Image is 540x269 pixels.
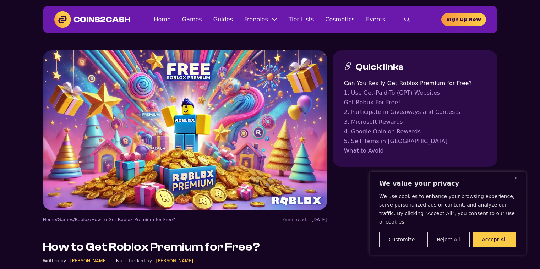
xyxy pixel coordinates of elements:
a: 4. Google Opinion Rewards [344,127,486,136]
a: Get Robux For Free! [344,98,486,107]
button: Accept All [473,232,516,247]
a: Freebies [244,15,268,24]
img: Close [514,176,517,180]
nav: breadcrumbs [43,216,182,223]
button: Freebies Sub menu [272,17,277,22]
a: Games [182,15,202,24]
a: Roblox [75,217,90,222]
h1: How to Get Roblox Premium for Free? [43,240,260,254]
p: We value your privacy [379,179,516,188]
button: Close [514,174,523,182]
a: homepage [441,13,486,26]
a: Can You Really Get Roblox Premium for Free? [344,78,486,88]
a: Events [366,15,385,24]
a: Games [58,217,73,222]
div: Fact checked by: [116,257,153,264]
nav: Table of contents [344,78,486,156]
span: / [56,217,58,222]
a: What to Avoid [344,146,486,155]
a: 3. Microsoft Rewards [344,117,486,127]
div: We value your privacy [370,172,526,255]
span: / [73,217,75,222]
button: toggle search [397,12,418,27]
a: [PERSON_NAME] [156,257,193,264]
a: 2. Participate in Giveaways and Contests [344,107,486,117]
a: 5. Sell Items in [GEOGRAPHIC_DATA] [344,136,486,146]
div: [DATE] [312,216,327,223]
button: Reject All [427,232,469,247]
a: Guides [213,15,233,24]
img: Coins2Cash Logo [54,11,131,28]
a: [PERSON_NAME] [70,257,108,264]
h3: Quick links [355,62,404,73]
p: We use cookies to enhance your browsing experience, serve personalized ads or content, and analyz... [379,192,516,226]
div: Written by: [43,257,67,264]
div: 6min read [283,216,306,223]
a: Home [43,217,56,222]
a: Tier Lists [289,15,314,24]
img: Free Roblox premium [43,50,327,210]
button: Customize [379,232,424,247]
span: / [90,217,91,222]
a: Cosmetics [325,15,355,24]
a: Home [154,15,170,24]
a: 1. Use Get-Paid-To (GPT) Websites [344,88,486,98]
span: How to Get Roblox Premium for Free? [91,217,175,222]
